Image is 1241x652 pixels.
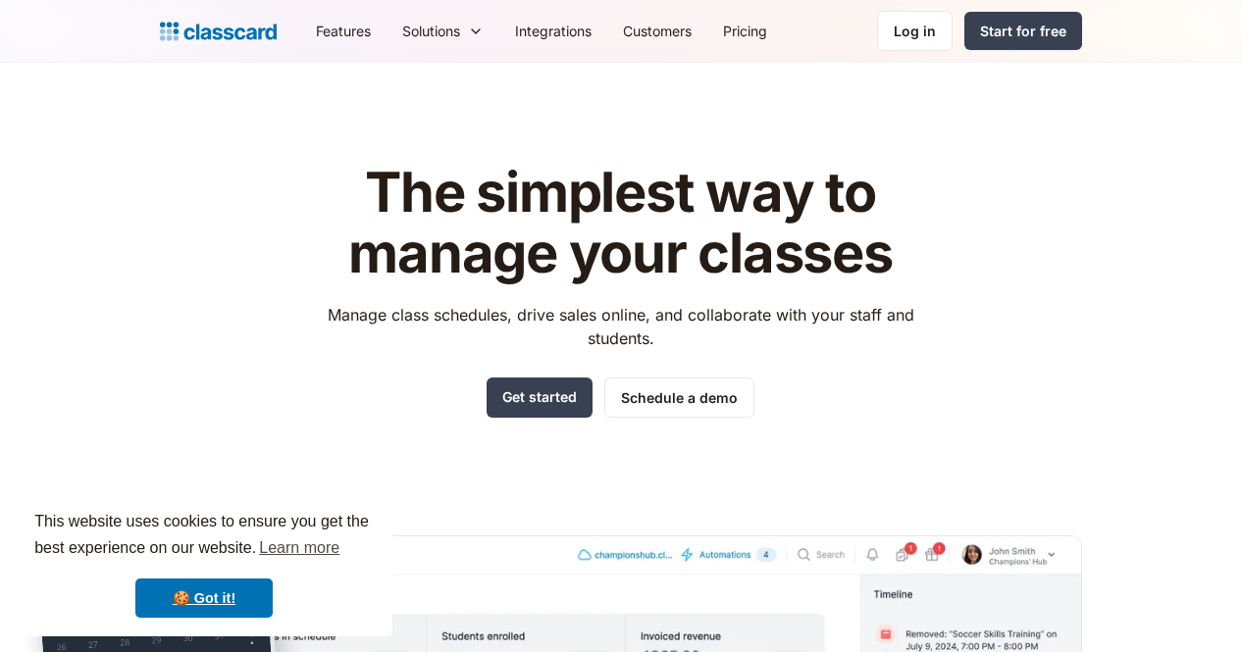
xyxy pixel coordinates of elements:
[707,9,783,53] a: Pricing
[402,21,460,41] div: Solutions
[980,21,1066,41] div: Start for free
[300,9,387,53] a: Features
[604,377,754,418] a: Schedule a demo
[16,491,392,636] div: cookieconsent
[256,533,342,563] a: learn more about cookies
[487,377,593,418] a: Get started
[160,18,277,45] a: Logo
[964,12,1082,50] a: Start for free
[387,9,499,53] div: Solutions
[34,510,374,563] span: This website uses cookies to ensure you get the best experience on our website.
[309,303,932,350] p: Manage class schedules, drive sales online, and collaborate with your staff and students.
[877,11,953,51] a: Log in
[499,9,607,53] a: Integrations
[894,21,936,41] div: Log in
[309,163,932,283] h1: The simplest way to manage your classes
[607,9,707,53] a: Customers
[135,578,273,618] a: dismiss cookie message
